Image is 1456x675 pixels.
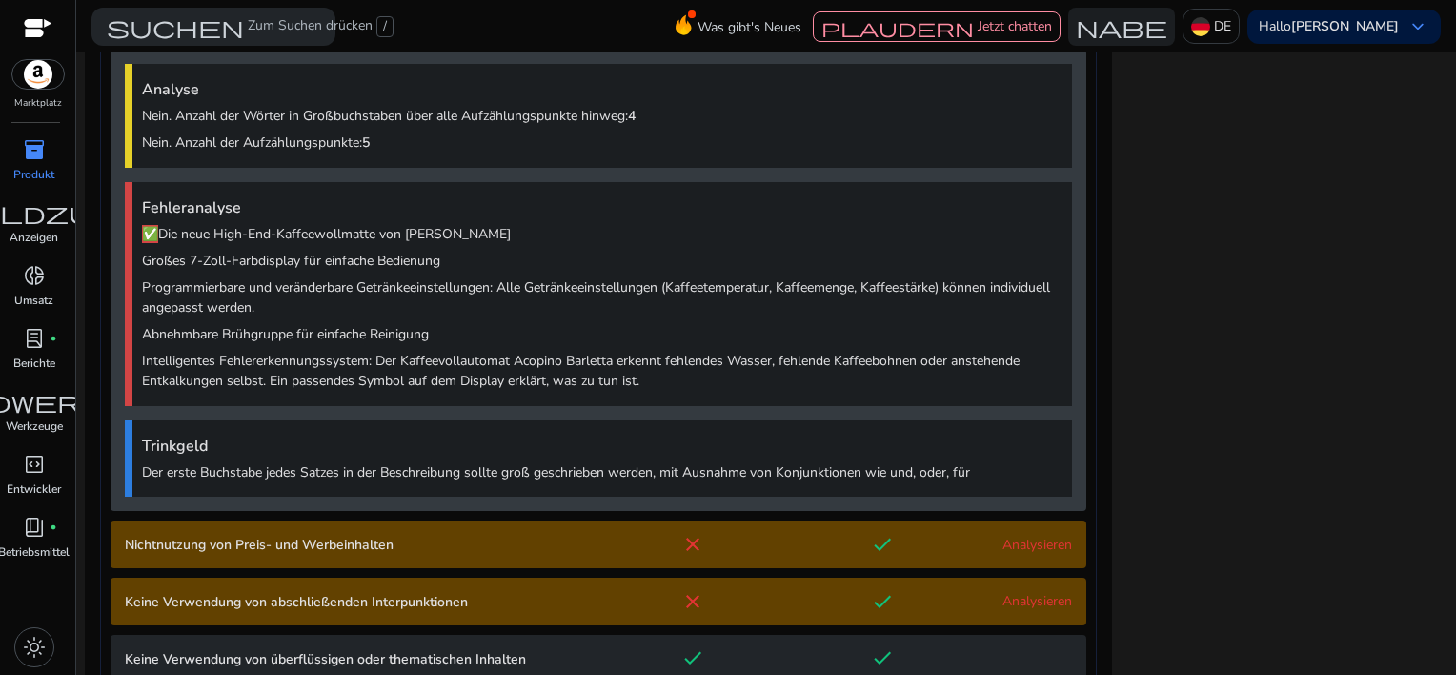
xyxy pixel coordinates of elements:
[23,636,46,659] span: light_mode
[23,138,46,161] span: inventory_2
[14,96,62,111] p: Marktplatz
[813,11,1061,42] button: plaudernJetzt chatten
[698,10,801,44] span: Was gibt's Neues
[125,535,598,555] p: Nichtnutzung von Preis- und Werbeinhalten
[1002,536,1072,554] a: Analysieren
[1259,20,1399,33] p: Hallo
[681,590,704,613] mat-icon: close
[142,225,158,243] span: ✅
[1291,17,1399,35] b: [PERSON_NAME]
[107,15,244,38] span: suchen
[10,229,58,246] p: Anzeigen
[23,327,46,350] span: lab_profile
[362,133,370,152] b: 5
[14,292,53,309] p: Umsatz
[142,107,636,125] span: Nein. Anzahl der Wörter in Großbuchstaben über alle Aufzählungspunkte hinweg:
[628,107,636,125] b: 4
[23,264,46,287] span: donut_small
[681,533,704,556] mat-icon: close
[142,197,241,218] b: Fehleranalyse
[23,453,46,476] span: code_blocks
[50,335,57,342] span: fiber_manual_record
[125,592,598,612] p: Keine Verwendung von abschließenden Interpunktionen
[142,462,1062,482] p: Der erste Buchstabe jedes Satzes in der Beschreibung sollte groß geschrieben werden, mit Ausnahme...
[142,224,1062,244] p: Die neue High-End-Kaffeewollmatte von [PERSON_NAME]
[871,590,894,613] mat-icon: done
[871,533,894,556] mat-icon: done
[681,646,704,669] mat-icon: done
[142,324,1062,344] p: Abnehmbare Brühgruppe für einfache Reinigung
[248,16,373,37] font: Zum Suchen drücken
[871,646,894,669] mat-icon: done
[13,166,54,183] p: Produkt
[23,516,46,539] span: book_4
[7,481,61,498] p: Entwickler
[376,16,394,37] span: /
[1002,592,1072,610] a: Analysieren
[142,79,199,100] b: Analyse
[142,133,370,152] span: Nein. Anzahl der Aufzählungspunkte:
[12,60,64,89] img: amazon.svg
[821,18,974,37] span: plaudern
[50,523,57,531] span: fiber_manual_record
[1191,17,1210,36] img: de.svg
[1076,15,1167,38] span: Nabe
[142,351,1062,391] p: Intelligentes Fehlererkennungssystem: Der Kaffeevollautomat Acopino Barletta erkennt fehlendes Wa...
[142,436,208,457] b: Trinkgeld
[13,355,55,372] p: Berichte
[142,277,1062,317] p: Programmierbare und veränderbare Getränkeeinstellungen: Alle Getränkeeinstellungen (Kaffeetempera...
[1214,10,1231,43] p: DE
[1406,15,1429,38] span: keyboard_arrow_down
[978,17,1052,35] span: Jetzt chatten
[125,649,598,669] p: Keine Verwendung von überflüssigen oder thematischen Inhalten
[6,418,63,435] p: Werkzeuge
[1068,8,1175,46] button: Nabe
[142,251,1062,271] p: Großes 7-Zoll-Farbdisplay für einfache Bedienung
